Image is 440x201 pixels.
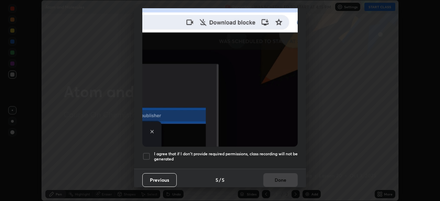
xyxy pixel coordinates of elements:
[222,176,224,183] h4: 5
[154,151,298,162] h5: I agree that if I don't provide required permissions, class recording will not be generated
[142,173,177,187] button: Previous
[219,176,221,183] h4: /
[216,176,218,183] h4: 5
